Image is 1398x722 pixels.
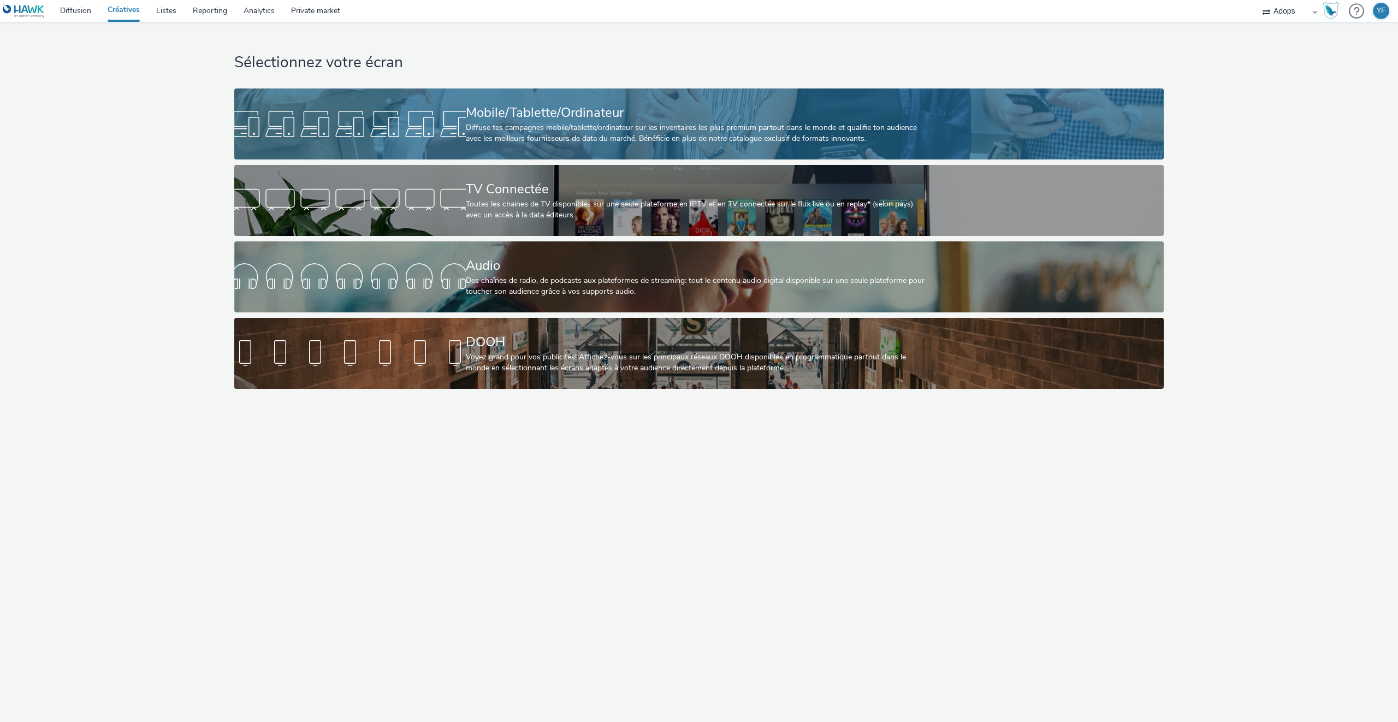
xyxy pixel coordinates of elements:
[466,333,928,352] div: DOOH
[466,122,928,145] div: Diffuse tes campagnes mobile/tablette/ordinateur sur les inventaires les plus premium partout dan...
[466,103,928,122] div: Mobile/Tablette/Ordinateur
[1323,2,1343,20] a: Hawk Academy
[234,241,1164,312] a: AudioDes chaînes de radio, de podcasts aux plateformes de streaming: tout le contenu audio digita...
[466,256,928,275] div: Audio
[234,88,1164,159] a: Mobile/Tablette/OrdinateurDiffuse tes campagnes mobile/tablette/ordinateur sur les inventaires le...
[1323,2,1339,20] img: Hawk Academy
[466,180,928,199] div: TV Connectée
[234,318,1164,389] a: DOOHVoyez grand pour vos publicités! Affichez-vous sur les principaux réseaux DOOH disponibles en...
[234,52,1164,73] h1: Sélectionnez votre écran
[466,199,928,221] div: Toutes les chaines de TV disponibles sur une seule plateforme en IPTV et en TV connectée sur le f...
[466,275,928,298] div: Des chaînes de radio, de podcasts aux plateformes de streaming: tout le contenu audio digital dis...
[1377,3,1385,19] div: YF
[3,4,45,18] img: undefined Logo
[466,352,928,374] div: Voyez grand pour vos publicités! Affichez-vous sur les principaux réseaux DOOH disponibles en pro...
[234,165,1164,236] a: TV ConnectéeToutes les chaines de TV disponibles sur une seule plateforme en IPTV et en TV connec...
